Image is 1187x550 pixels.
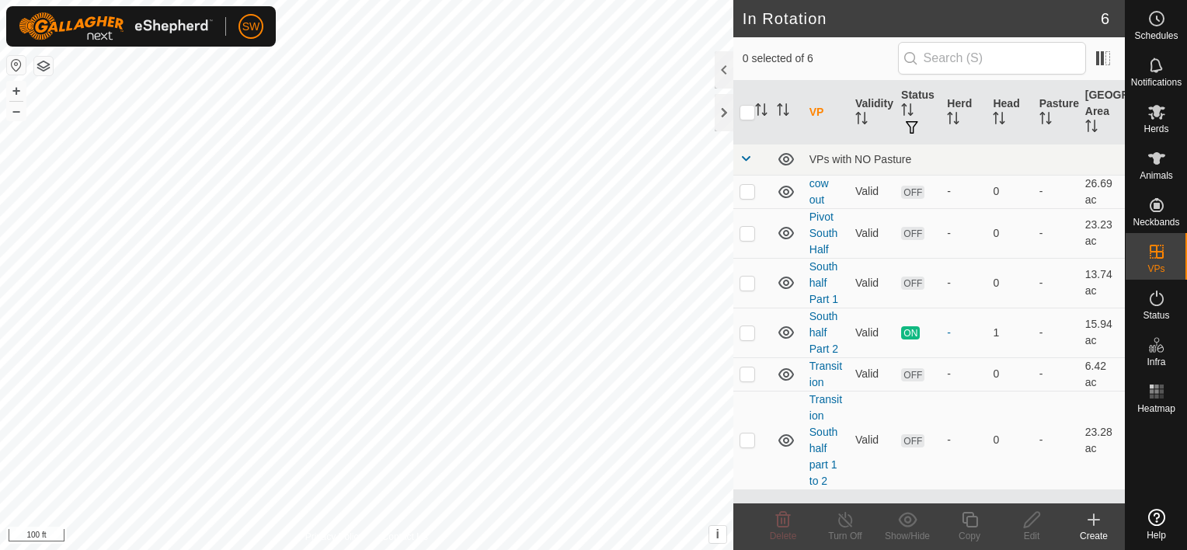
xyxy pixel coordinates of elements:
[901,326,920,339] span: ON
[947,114,959,127] p-sorticon: Activate to sort
[947,183,980,200] div: -
[901,368,924,381] span: OFF
[876,529,938,543] div: Show/Hide
[7,82,26,100] button: +
[743,50,898,67] span: 0 selected of 6
[1140,171,1173,180] span: Animals
[1126,503,1187,546] a: Help
[242,19,260,35] span: SW
[901,277,924,290] span: OFF
[1033,81,1079,144] th: Pasture
[1033,175,1079,208] td: -
[901,106,914,118] p-sorticon: Activate to sort
[1079,391,1125,489] td: 23.28 ac
[716,527,719,541] span: i
[895,81,941,144] th: Status
[938,529,1001,543] div: Copy
[849,357,895,391] td: Valid
[305,530,364,544] a: Privacy Policy
[1085,122,1098,134] p-sorticon: Activate to sort
[19,12,213,40] img: Gallagher Logo
[987,208,1032,258] td: 0
[993,114,1005,127] p-sorticon: Activate to sort
[1101,7,1109,30] span: 6
[803,81,849,144] th: VP
[1079,175,1125,208] td: 26.69 ac
[809,360,842,388] a: Transition
[1143,124,1168,134] span: Herds
[849,308,895,357] td: Valid
[7,102,26,120] button: –
[814,529,876,543] div: Turn Off
[743,9,1101,28] h2: In Rotation
[7,56,26,75] button: Reset Map
[1137,404,1175,413] span: Heatmap
[1001,529,1063,543] div: Edit
[987,258,1032,308] td: 0
[849,175,895,208] td: Valid
[755,106,768,118] p-sorticon: Activate to sort
[1039,114,1052,127] p-sorticon: Activate to sort
[1133,218,1179,227] span: Neckbands
[1131,78,1182,87] span: Notifications
[382,530,428,544] a: Contact Us
[1134,31,1178,40] span: Schedules
[947,325,980,341] div: -
[1033,308,1079,357] td: -
[809,310,838,355] a: South half Part 2
[901,434,924,447] span: OFF
[809,211,838,256] a: Pivot South Half
[987,357,1032,391] td: 0
[947,432,980,448] div: -
[1079,357,1125,391] td: 6.42 ac
[1033,208,1079,258] td: -
[987,391,1032,489] td: 0
[1079,208,1125,258] td: 23.23 ac
[898,42,1086,75] input: Search (S)
[947,275,980,291] div: -
[901,227,924,240] span: OFF
[901,186,924,199] span: OFF
[849,391,895,489] td: Valid
[1147,357,1165,367] span: Infra
[1147,531,1166,540] span: Help
[809,260,838,305] a: South half Part 1
[709,526,726,543] button: i
[855,114,868,127] p-sorticon: Activate to sort
[1147,264,1164,273] span: VPs
[1143,311,1169,320] span: Status
[34,57,53,75] button: Map Layers
[1033,357,1079,391] td: -
[849,258,895,308] td: Valid
[809,393,842,487] a: Transition South half part 1 to 2
[809,177,829,206] a: cow out
[1079,81,1125,144] th: [GEOGRAPHIC_DATA] Area
[1063,529,1125,543] div: Create
[1033,258,1079,308] td: -
[777,106,789,118] p-sorticon: Activate to sort
[849,208,895,258] td: Valid
[947,225,980,242] div: -
[809,153,1119,165] div: VPs with NO Pasture
[987,175,1032,208] td: 0
[849,81,895,144] th: Validity
[947,366,980,382] div: -
[1079,258,1125,308] td: 13.74 ac
[1033,391,1079,489] td: -
[1079,308,1125,357] td: 15.94 ac
[987,81,1032,144] th: Head
[987,308,1032,357] td: 1
[770,531,797,541] span: Delete
[941,81,987,144] th: Herd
